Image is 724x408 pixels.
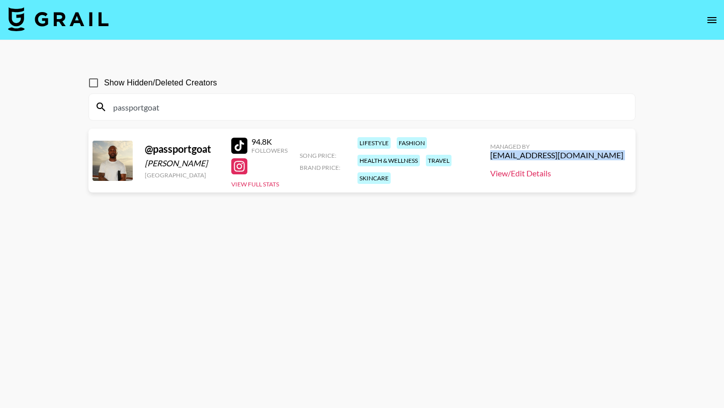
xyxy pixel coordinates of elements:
[490,143,623,150] div: Managed By
[357,137,391,149] div: lifestyle
[251,137,288,147] div: 94.8K
[300,164,340,171] span: Brand Price:
[490,150,623,160] div: [EMAIL_ADDRESS][DOMAIN_NAME]
[702,10,722,30] button: open drawer
[8,7,109,31] img: Grail Talent
[357,172,391,184] div: skincare
[490,168,623,178] a: View/Edit Details
[426,155,451,166] div: travel
[251,147,288,154] div: Followers
[397,137,427,149] div: fashion
[300,152,336,159] span: Song Price:
[145,158,219,168] div: [PERSON_NAME]
[357,155,420,166] div: health & wellness
[107,99,629,115] input: Search by User Name
[145,143,219,155] div: @ passportgoat
[231,180,279,188] button: View Full Stats
[145,171,219,179] div: [GEOGRAPHIC_DATA]
[104,77,217,89] span: Show Hidden/Deleted Creators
